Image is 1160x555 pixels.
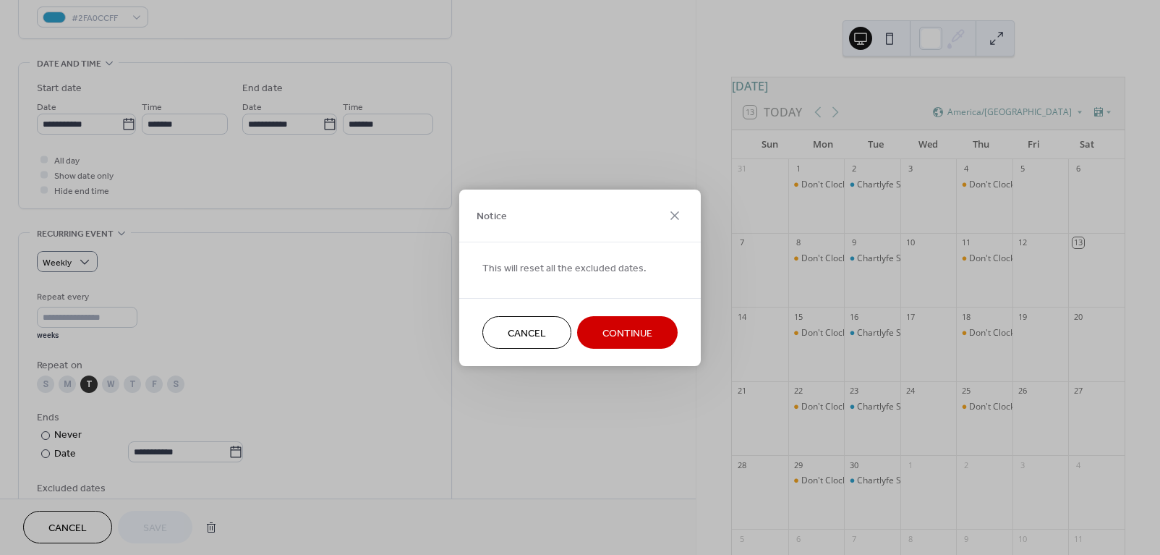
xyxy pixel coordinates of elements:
[482,316,571,349] button: Cancel
[577,316,678,349] button: Continue
[477,209,507,224] span: Notice
[602,326,652,341] span: Continue
[508,326,546,341] span: Cancel
[482,260,647,276] span: This will reset all the excluded dates.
